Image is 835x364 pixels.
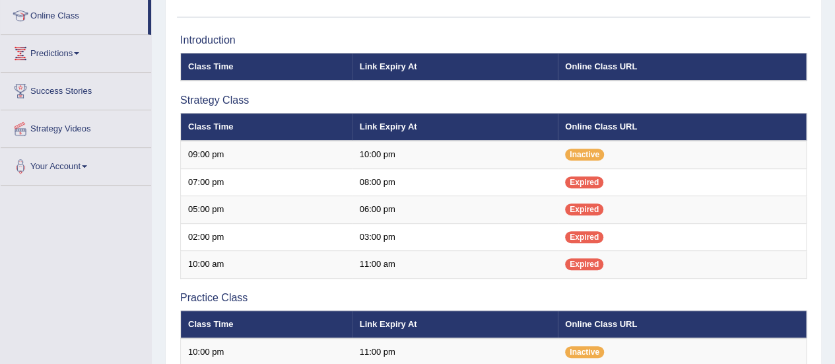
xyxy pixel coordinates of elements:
[352,196,558,224] td: 06:00 pm
[181,310,352,338] th: Class Time
[1,73,151,106] a: Success Stories
[181,196,352,224] td: 05:00 pm
[558,113,806,141] th: Online Class URL
[558,310,806,338] th: Online Class URL
[180,292,807,304] h3: Practice Class
[565,176,603,188] span: Expired
[565,346,604,358] span: Inactive
[181,113,352,141] th: Class Time
[181,53,352,81] th: Class Time
[565,231,603,243] span: Expired
[352,310,558,338] th: Link Expiry At
[352,168,558,196] td: 08:00 pm
[352,113,558,141] th: Link Expiry At
[352,223,558,251] td: 03:00 pm
[565,258,603,270] span: Expired
[352,251,558,279] td: 11:00 am
[1,110,151,143] a: Strategy Videos
[1,35,151,68] a: Predictions
[180,94,807,106] h3: Strategy Class
[1,148,151,181] a: Your Account
[181,251,352,279] td: 10:00 am
[352,141,558,168] td: 10:00 pm
[181,223,352,251] td: 02:00 pm
[180,34,807,46] h3: Introduction
[181,141,352,168] td: 09:00 pm
[181,168,352,196] td: 07:00 pm
[565,149,604,161] span: Inactive
[558,53,806,81] th: Online Class URL
[565,203,603,215] span: Expired
[352,53,558,81] th: Link Expiry At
